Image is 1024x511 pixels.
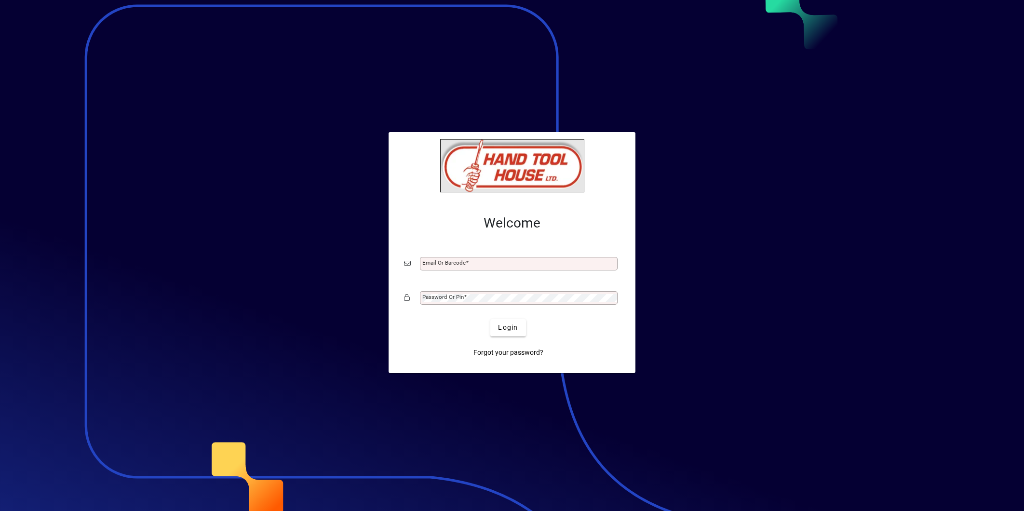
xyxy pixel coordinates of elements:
h2: Welcome [404,215,620,231]
button: Login [490,319,525,336]
mat-label: Email or Barcode [422,259,466,266]
a: Forgot your password? [470,344,547,362]
mat-label: Password or Pin [422,294,464,300]
span: Login [498,323,518,333]
span: Forgot your password? [473,348,543,358]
